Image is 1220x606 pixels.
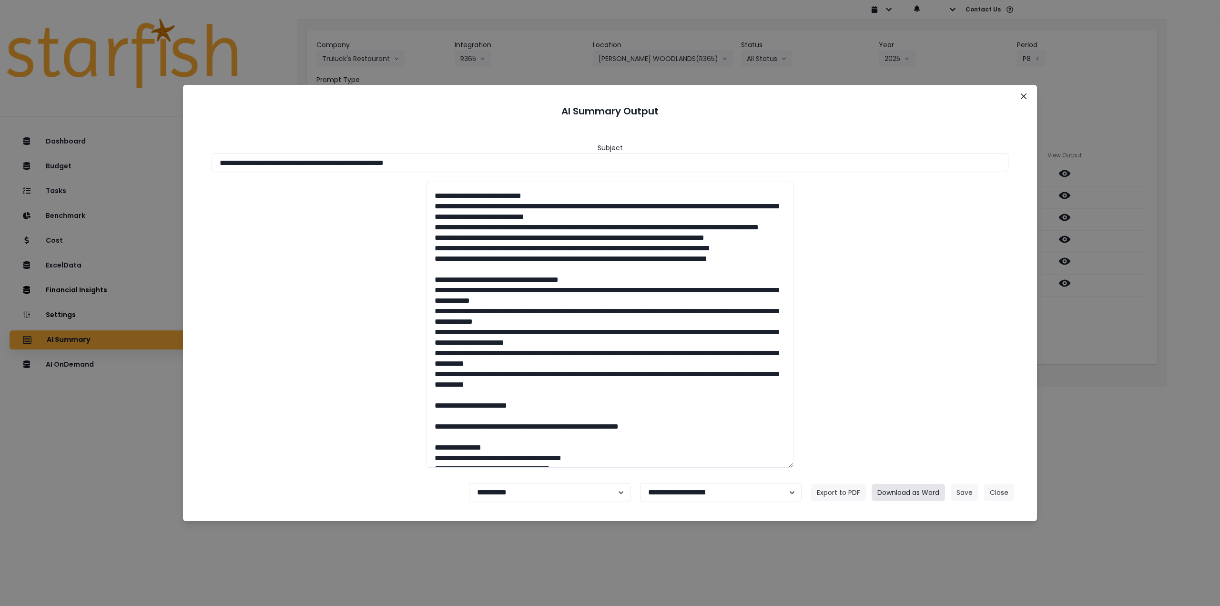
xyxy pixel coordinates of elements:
header: Subject [598,143,623,153]
button: Save [951,484,978,501]
button: Close [984,484,1014,501]
header: AI Summary Output [194,96,1026,126]
button: Export to PDF [811,484,866,501]
button: Close [1016,89,1031,104]
button: Download as Word [872,484,945,501]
